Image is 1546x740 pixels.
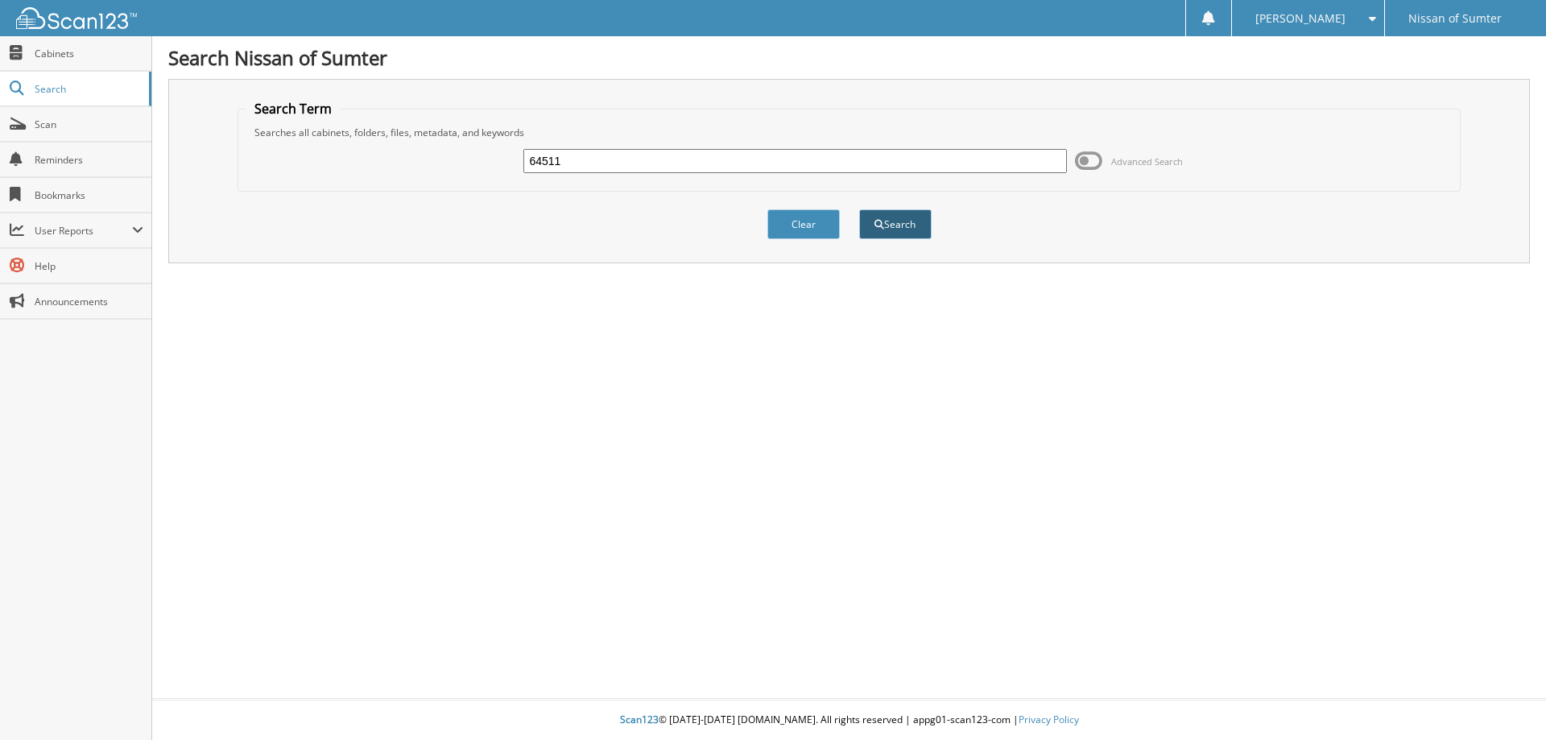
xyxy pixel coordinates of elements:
[1019,713,1079,726] a: Privacy Policy
[620,713,659,726] span: Scan123
[35,82,141,96] span: Search
[168,44,1530,71] h1: Search Nissan of Sumter
[35,188,143,202] span: Bookmarks
[1111,155,1183,167] span: Advanced Search
[246,126,1453,139] div: Searches all cabinets, folders, files, metadata, and keywords
[1408,14,1502,23] span: Nissan of Sumter
[767,209,840,239] button: Clear
[35,259,143,273] span: Help
[35,118,143,131] span: Scan
[35,224,132,238] span: User Reports
[1255,14,1346,23] span: [PERSON_NAME]
[152,701,1546,740] div: © [DATE]-[DATE] [DOMAIN_NAME]. All rights reserved | appg01-scan123-com |
[35,295,143,308] span: Announcements
[859,209,932,239] button: Search
[246,100,340,118] legend: Search Term
[1465,663,1546,740] iframe: Chat Widget
[35,47,143,60] span: Cabinets
[16,7,137,29] img: scan123-logo-white.svg
[35,153,143,167] span: Reminders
